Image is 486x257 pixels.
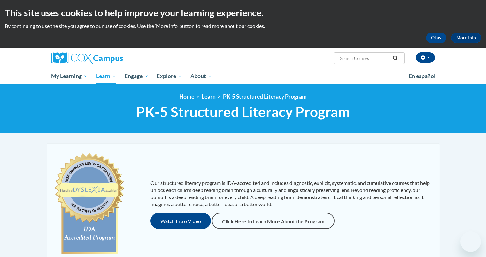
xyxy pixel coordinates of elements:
[5,22,481,29] p: By continuing to use the site you agree to our use of cookies. Use the ‘More info’ button to read...
[5,6,481,19] h2: This site uses cookies to help improve your learning experience.
[416,52,435,63] button: Account Settings
[125,72,149,80] span: Engage
[212,213,335,229] a: Click Here to Learn More About the Program
[460,231,481,252] iframe: Button to launch messaging window
[451,33,481,43] a: More Info
[179,93,194,100] a: Home
[186,69,216,84] a: About
[190,72,212,80] span: About
[409,73,436,79] span: En español
[426,33,446,43] button: Okay
[51,72,88,80] span: My Learning
[47,69,92,84] a: My Learning
[223,93,307,100] a: PK-5 Structured Literacy Program
[152,69,186,84] a: Explore
[405,69,440,83] a: En español
[390,54,400,62] button: Search
[51,52,123,64] img: Cox Campus
[120,69,153,84] a: Engage
[157,72,182,80] span: Explore
[150,180,433,208] p: Our structured literacy program is IDA-accredited and includes diagnostic, explicit, systematic, ...
[202,93,216,100] a: Learn
[51,52,173,64] a: Cox Campus
[136,103,350,120] span: PK-5 Structured Literacy Program
[42,69,444,84] div: Main menu
[150,213,211,229] button: Watch Intro Video
[339,54,390,62] input: Search Courses
[92,69,120,84] a: Learn
[96,72,116,80] span: Learn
